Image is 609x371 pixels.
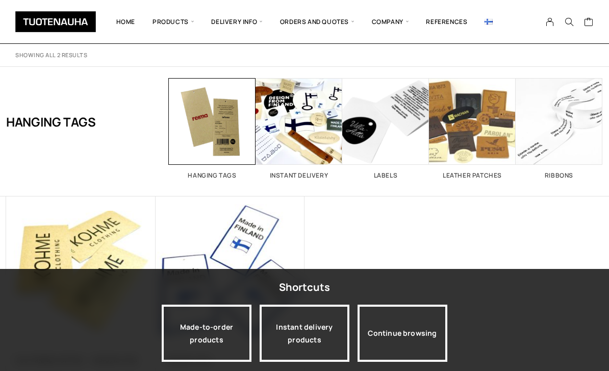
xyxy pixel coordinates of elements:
[279,278,331,296] div: Shortcuts
[516,78,602,179] a: Visit product category Ribbons
[169,172,256,179] h2: Hanging tags
[260,305,349,362] a: Instant delivery products
[15,52,88,59] p: Showing all 2 results
[271,8,363,36] span: Orders and quotes
[429,78,516,179] a: Visit product category Leather patches
[162,305,251,362] a: Made-to-order products
[560,17,579,27] button: Search
[363,8,418,36] span: Company
[516,172,602,179] h2: Ribbons
[342,78,429,179] a: Visit product category Labels
[169,78,256,179] a: Visit product category Hanging tags
[417,8,476,36] a: References
[6,78,96,165] h1: Hanging tags
[540,17,560,27] a: My Account
[584,17,594,29] a: Cart
[358,305,447,362] div: Continue browsing
[256,78,342,179] a: Visit product category Instant delivery
[144,8,202,36] span: Products
[108,8,144,36] a: Home
[202,8,271,36] span: Delivery info
[485,19,493,24] img: Suomi
[342,172,429,179] h2: Labels
[429,172,516,179] h2: Leather patches
[15,11,96,32] img: Tuotenauha Oy
[256,172,342,179] h2: Instant delivery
